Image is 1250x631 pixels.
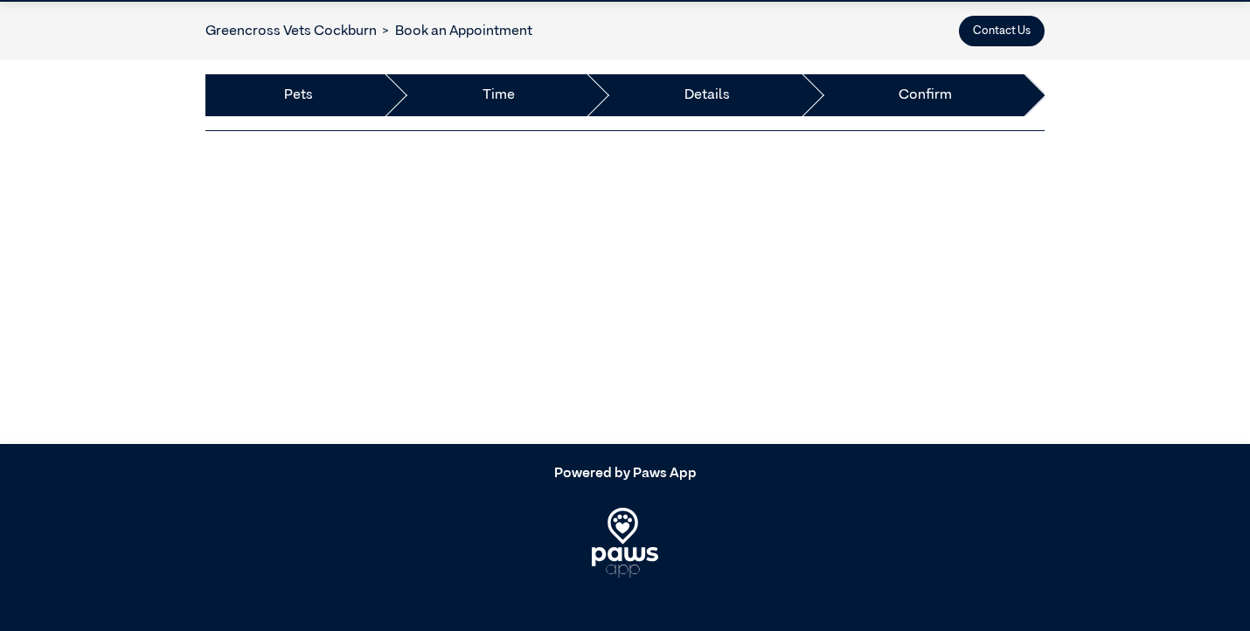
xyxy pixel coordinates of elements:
a: Details [684,85,730,106]
a: Time [483,85,515,106]
li: Book an Appointment [377,21,532,42]
a: Pets [284,85,313,106]
a: Greencross Vets Cockburn [205,24,377,38]
h5: Powered by Paws App [205,466,1045,482]
img: PawsApp [592,508,659,578]
a: Confirm [899,85,952,106]
button: Contact Us [959,16,1045,46]
nav: breadcrumb [205,21,532,42]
